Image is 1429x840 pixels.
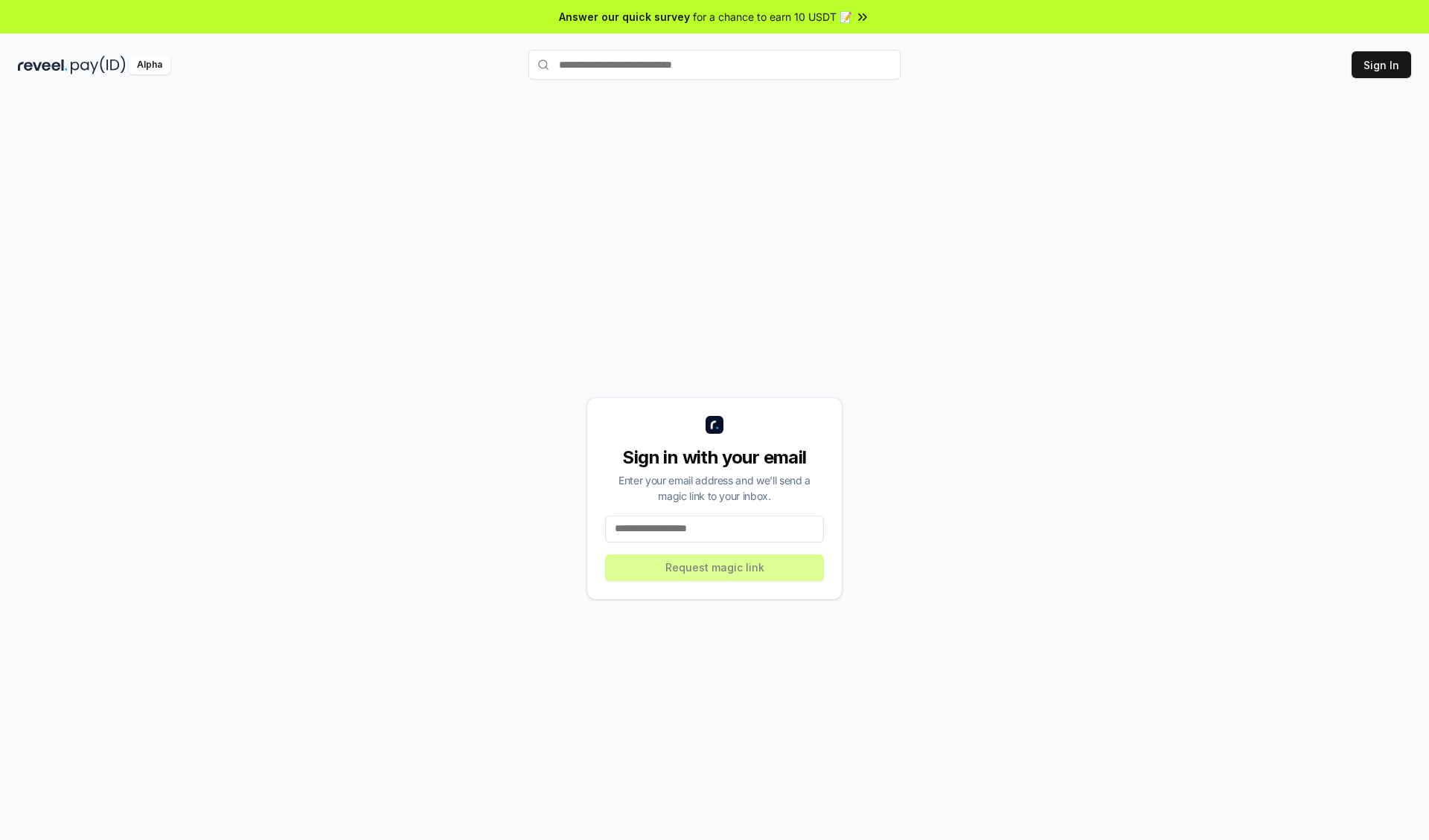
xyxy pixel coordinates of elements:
img: reveel_dark [18,56,68,74]
span: for a chance to earn 10 USDT 📝 [693,9,852,25]
img: logo_small [706,416,723,434]
button: Sign In [1352,51,1411,78]
div: Enter your email address and we’ll send a magic link to your inbox. [605,472,824,504]
div: Alpha [129,56,170,74]
span: Answer our quick survey [559,9,690,25]
div: Sign in with your email [605,446,824,469]
img: pay_id [71,56,126,74]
